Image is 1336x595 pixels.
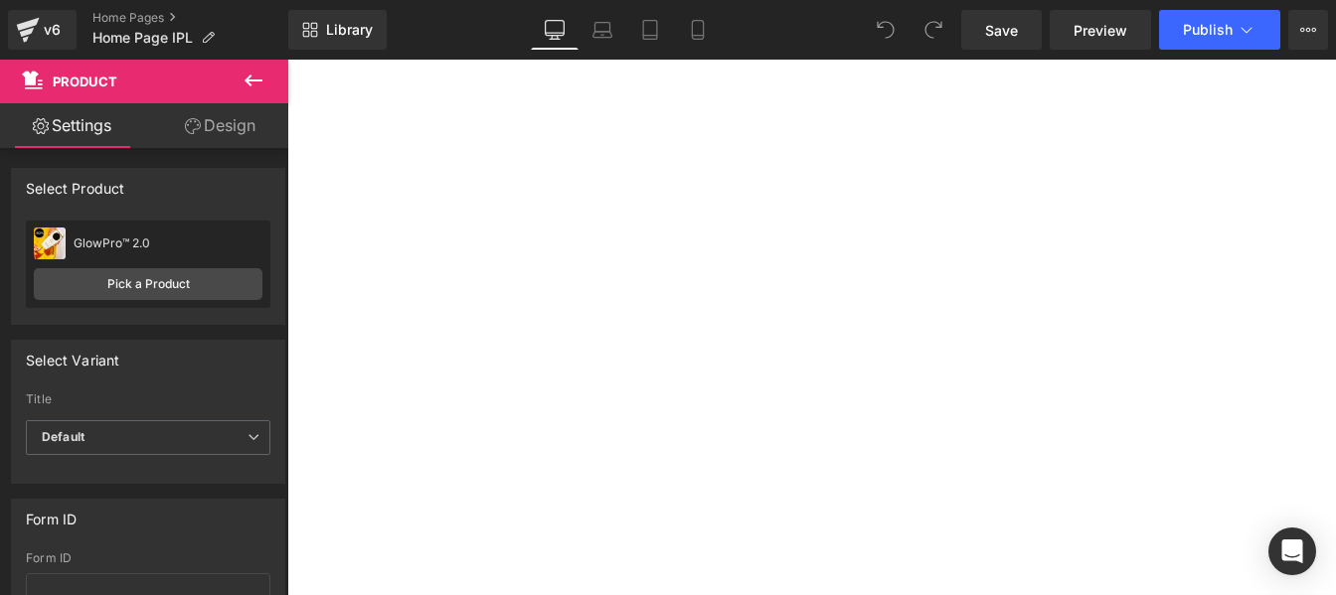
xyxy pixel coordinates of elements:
span: Preview [1074,20,1127,41]
div: GlowPro™ 2.0 [74,236,262,250]
span: Save [985,20,1018,41]
a: Tablet [626,10,674,50]
a: Design [148,103,292,148]
div: Form ID [26,551,270,565]
button: More [1288,10,1328,50]
a: Mobile [674,10,722,50]
div: Select Product [26,169,125,197]
div: v6 [40,17,65,43]
button: Redo [914,10,953,50]
a: Desktop [531,10,579,50]
button: Publish [1159,10,1280,50]
div: Select Variant [26,341,120,369]
span: Library [326,21,373,39]
div: Open Intercom Messenger [1268,527,1316,575]
button: Undo [866,10,906,50]
a: Home Pages [92,10,288,26]
label: Title [26,392,270,412]
span: Publish [1183,22,1233,38]
a: v6 [8,10,77,50]
span: Product [53,74,117,89]
a: Pick a Product [34,268,262,300]
div: Form ID [26,500,77,527]
a: Laptop [579,10,626,50]
b: Default [42,429,84,444]
img: pImage [34,227,66,259]
a: New Library [288,10,387,50]
span: Home Page IPL [92,30,193,46]
a: Preview [1050,10,1151,50]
